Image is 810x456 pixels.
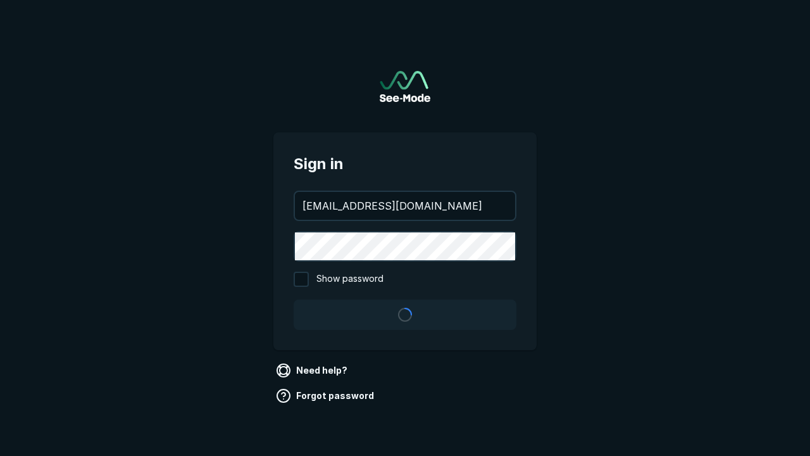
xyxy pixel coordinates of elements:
input: your@email.com [295,192,515,220]
a: Forgot password [273,386,379,406]
span: Sign in [294,153,516,175]
span: Show password [316,272,383,287]
a: Go to sign in [380,71,430,102]
img: See-Mode Logo [380,71,430,102]
a: Need help? [273,360,352,381]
